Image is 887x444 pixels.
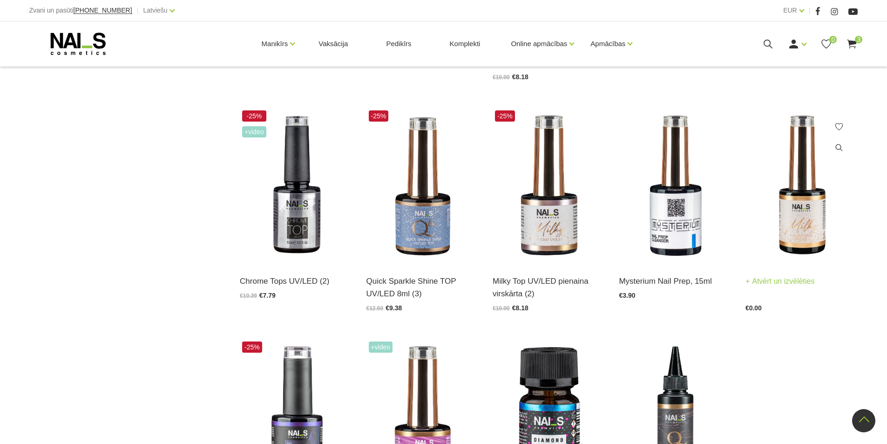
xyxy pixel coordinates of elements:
span: €10.39 [240,293,257,299]
span: -25% [369,110,389,122]
a: Komplekti [442,21,488,66]
a: Manikīrs [262,25,288,62]
a: 3 [846,38,858,50]
span: -25% [242,342,262,353]
span: | [809,5,811,16]
a: 0 [820,38,832,50]
span: €7.79 [259,292,276,299]
img: Virsējais pārklājums bez lipīgā slāņa ar mirdzuma efektu.Pieejami 3 veidi:* Starlight - ar smalkā... [366,108,479,263]
span: €8.18 [512,73,528,81]
a: Milky Top UV/LED pienaina virskārta (2) [493,275,605,300]
a: Pedikīrs [379,21,419,66]
img: Virsējais pārklājums bez lipīgā slāņa ar maskējošu, viegli pienainu efektu. Vidējas konsistences,... [493,108,605,263]
span: €9.38 [386,304,402,312]
a: EUR [783,5,797,16]
a: Atvērt un izvēlēties [745,275,815,288]
span: €0.00 [745,304,762,312]
span: €3.90 [619,292,635,299]
a: Online apmācības [511,25,567,62]
img: Milky Builder Base – pienainas krāsas bāze/gels ar perfektu noturību un lieliskām pašizlīdzināšan... [745,108,858,263]
span: +Video [242,126,266,137]
img: Līdzeklis ideāli attauko un atūdeņo dabīgo nagu, pateicoties tam, rodas izteikti laba saķere ar g... [619,108,731,263]
div: Zvani un pasūti [29,5,132,16]
a: Latviešu [143,5,168,16]
span: +Video [369,342,393,353]
span: 3 [855,36,862,43]
a: Mysterium Nail Prep, 15ml [619,275,731,287]
a: Vaksācija [311,21,355,66]
span: €10.90 [493,305,510,312]
span: €12.50 [366,305,384,312]
a: Apmācības [590,25,625,62]
span: | [137,5,139,16]
a: Quick Sparkle Shine TOP UV/LED 8ml (3) [366,275,479,300]
a: [PHONE_NUMBER] [74,7,132,14]
span: -25% [495,110,515,122]
span: 0 [829,36,837,43]
a: Chrome Tops UV/LED (2) [240,275,352,287]
span: €8.18 [512,304,528,312]
span: -25% [242,110,266,122]
span: €10.90 [493,74,510,81]
img: Virsējais pārklājums bez lipīgā slāņa.Nodrošina izcilu spīdumu un ilgnoturību. Neatstāj nenoklāta... [240,108,352,263]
